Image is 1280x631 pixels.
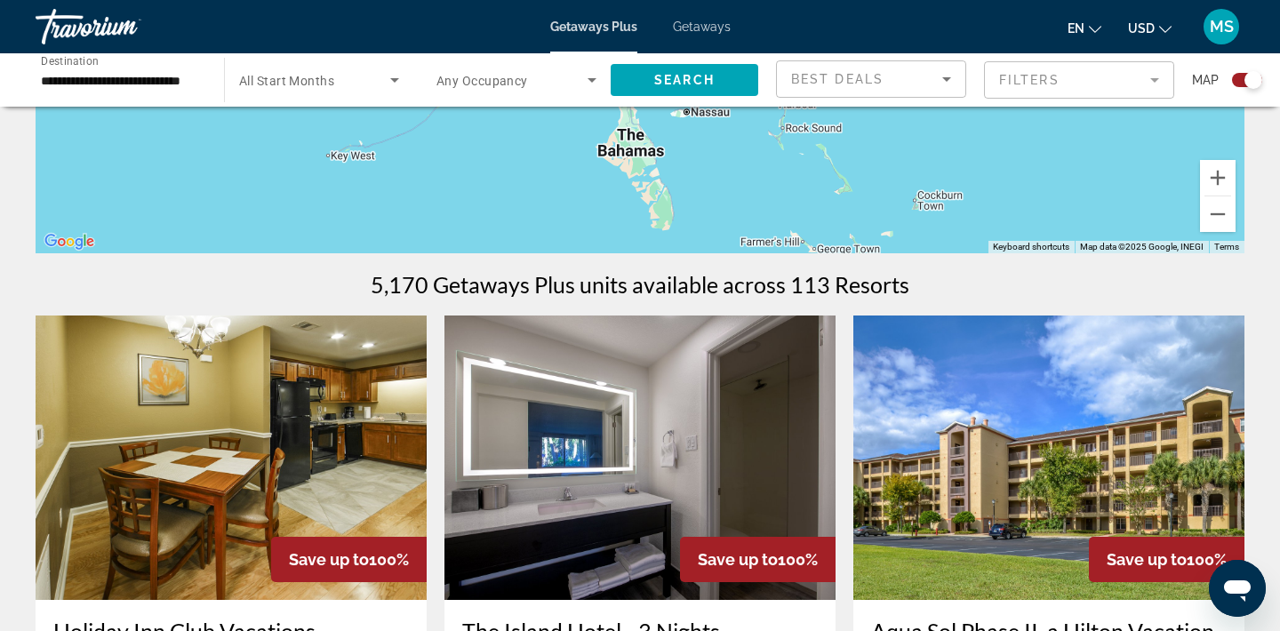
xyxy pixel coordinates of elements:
span: Save up to [698,550,778,569]
a: Getaways Plus [550,20,637,34]
span: Save up to [289,550,369,569]
img: RQ58I01X.jpg [444,315,836,600]
img: DN93E01X.jpg [853,315,1244,600]
button: Zoom out [1200,196,1236,232]
span: Any Occupancy [436,74,528,88]
span: Map [1192,68,1219,92]
mat-select: Sort by [791,68,951,90]
div: 100% [1089,537,1244,582]
span: Map data ©2025 Google, INEGI [1080,242,1204,252]
span: All Start Months [239,74,334,88]
a: Travorium [36,4,213,50]
button: Search [611,64,758,96]
a: Terms (opens in new tab) [1214,242,1239,252]
span: Destination [41,54,99,67]
button: Filter [984,60,1174,100]
button: Keyboard shortcuts [993,241,1069,253]
span: Best Deals [791,72,884,86]
button: User Menu [1198,8,1244,45]
span: Search [654,73,715,87]
button: Zoom in [1200,160,1236,196]
button: Change language [1068,15,1101,41]
img: A432I01X.jpg [36,315,427,600]
span: USD [1128,21,1155,36]
span: en [1068,21,1084,36]
span: MS [1210,18,1234,36]
div: 100% [680,537,836,582]
a: Getaways [673,20,731,34]
img: Google [40,230,99,253]
iframe: Button to launch messaging window [1209,560,1266,617]
button: Change currency [1128,15,1172,41]
h1: 5,170 Getaways Plus units available across 113 Resorts [371,271,909,298]
div: 100% [271,537,427,582]
a: Open this area in Google Maps (opens a new window) [40,230,99,253]
span: Save up to [1107,550,1187,569]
